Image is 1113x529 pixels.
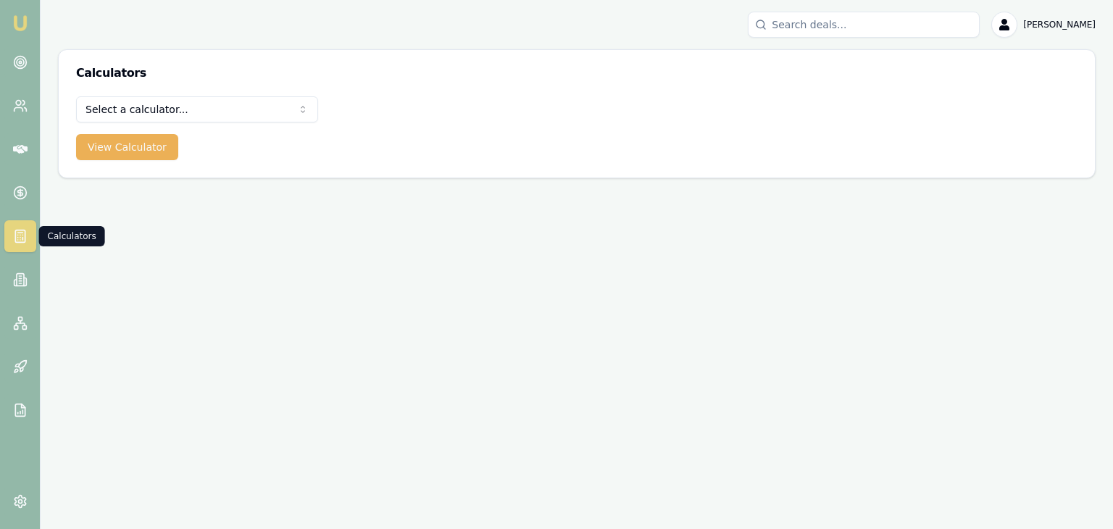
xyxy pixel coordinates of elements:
[76,134,178,160] button: View Calculator
[748,12,980,38] input: Search deals
[1023,19,1096,30] span: [PERSON_NAME]
[12,14,29,32] img: emu-icon-u.png
[39,226,105,246] div: Calculators
[76,67,1077,79] h3: Calculators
